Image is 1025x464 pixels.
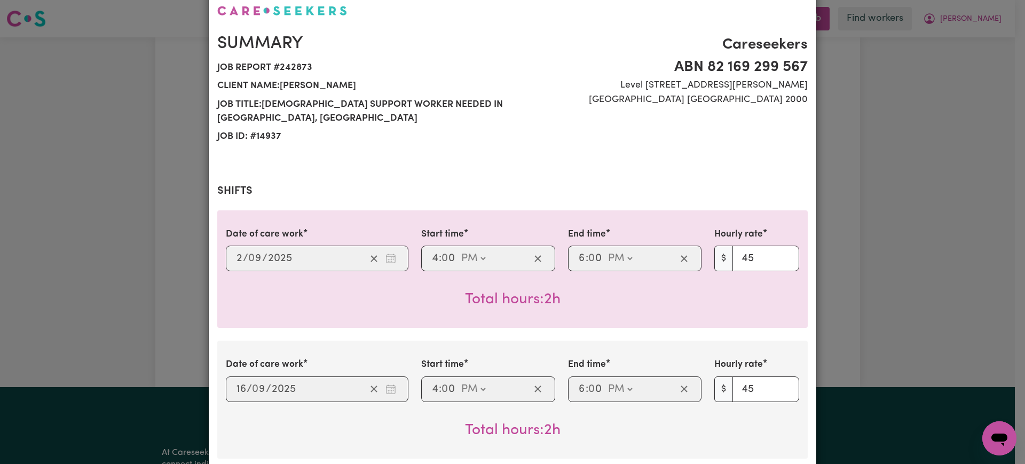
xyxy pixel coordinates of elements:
[217,59,506,77] span: Job report # 242873
[519,34,808,56] span: Careseekers
[267,250,293,266] input: ----
[243,253,248,264] span: /
[252,384,258,395] span: 0
[442,381,456,397] input: --
[519,56,808,78] span: ABN 82 169 299 567
[714,246,733,271] span: $
[568,358,606,372] label: End time
[271,381,296,397] input: ----
[266,383,271,395] span: /
[439,253,441,264] span: :
[236,381,247,397] input: --
[465,292,561,307] span: Total hours worked: 2 hours
[431,250,439,266] input: --
[442,250,456,266] input: --
[589,381,603,397] input: --
[578,250,586,266] input: --
[431,381,439,397] input: --
[249,250,262,266] input: --
[262,253,267,264] span: /
[714,358,763,372] label: Hourly rate
[586,383,588,395] span: :
[714,227,763,241] label: Hourly rate
[217,6,347,15] img: Careseekers logo
[441,384,448,395] span: 0
[253,381,266,397] input: --
[568,227,606,241] label: End time
[217,185,808,198] h2: Shifts
[236,250,243,266] input: --
[217,128,506,146] span: Job ID: # 14937
[382,381,399,397] button: Enter the date of care work
[226,358,303,372] label: Date of care work
[589,250,603,266] input: --
[247,383,252,395] span: /
[578,381,586,397] input: --
[366,250,382,266] button: Clear date
[366,381,382,397] button: Clear date
[217,34,506,54] h2: Summary
[586,253,588,264] span: :
[519,78,808,92] span: Level [STREET_ADDRESS][PERSON_NAME]
[248,253,255,264] span: 0
[439,383,441,395] span: :
[217,77,506,95] span: Client name: [PERSON_NAME]
[465,423,561,438] span: Total hours worked: 2 hours
[588,253,595,264] span: 0
[382,250,399,266] button: Enter the date of care work
[441,253,448,264] span: 0
[714,376,733,402] span: $
[588,384,595,395] span: 0
[226,227,303,241] label: Date of care work
[519,93,808,107] span: [GEOGRAPHIC_DATA] [GEOGRAPHIC_DATA] 2000
[421,358,464,372] label: Start time
[217,96,506,128] span: Job title: [DEMOGRAPHIC_DATA] Support Worker Needed In [GEOGRAPHIC_DATA], [GEOGRAPHIC_DATA]
[982,421,1016,455] iframe: Button to launch messaging window
[421,227,464,241] label: Start time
